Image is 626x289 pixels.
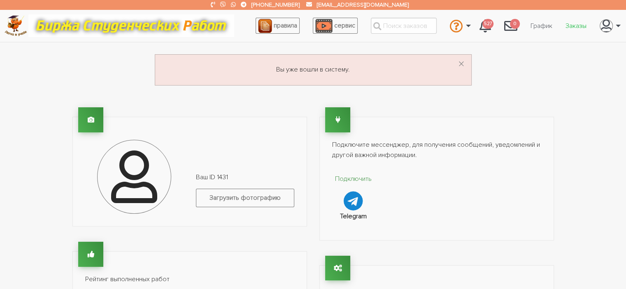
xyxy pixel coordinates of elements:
[498,15,524,37] a: 0
[313,18,358,34] a: сервис
[458,58,465,71] button: Dismiss alert
[482,19,493,29] span: 527
[332,140,541,161] p: Подключите мессенджер, для получения сообщений, уведомлений и другой важной информации.
[196,189,294,207] label: Загрузить фотографию
[332,174,375,210] a: Подключить
[458,56,465,72] span: ×
[371,18,437,34] input: Поиск заказов
[315,19,333,33] img: play_icon-49f7f135c9dc9a03216cfdbccbe1e3994649169d890fb554cedf0eac35a01ba8.png
[5,15,27,36] img: logo-c4363faeb99b52c628a42810ed6dfb4293a56d4e4775eb116515dfe7f33672af.png
[334,21,355,30] span: сервис
[340,212,367,220] strong: Telegram
[332,174,375,185] p: Подключить
[258,19,272,33] img: agreement_icon-feca34a61ba7f3d1581b08bc946b2ec1ccb426f67415f344566775c155b7f62c.png
[510,19,520,29] span: 0
[317,1,408,8] a: [EMAIL_ADDRESS][DOMAIN_NAME]
[190,172,300,214] div: Ваш ID 1431
[559,18,593,34] a: Заказы
[28,14,234,37] img: motto-12e01f5a76059d5f6a28199ef077b1f78e012cfde436ab5cf1d4517935686d32.gif
[251,1,300,8] a: [PHONE_NUMBER]
[85,274,294,285] p: Рейтинг выполненных работ
[473,15,498,37] a: 527
[274,21,297,30] span: правила
[165,65,461,75] p: Вы уже вошли в систему.
[256,18,300,34] a: правила
[524,18,559,34] a: График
